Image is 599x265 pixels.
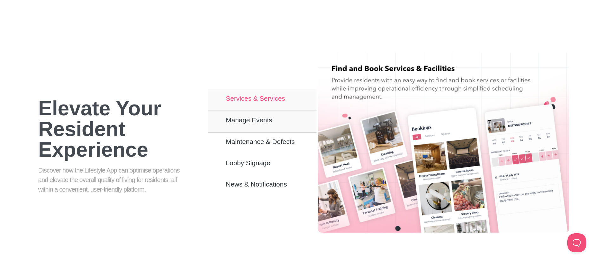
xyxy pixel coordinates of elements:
[226,181,287,187] span: News & Notifications
[226,96,285,101] span: Services & Services
[567,233,586,252] iframe: Toggle Customer Support
[226,139,295,144] span: Maintenance & Defects
[226,117,272,123] span: Manage Events
[38,166,184,194] p: Discover how the Lifestyle App can optimise operations and elevate the overall quality of living ...
[226,160,270,166] span: Lobby Signage
[208,53,569,232] div: Tabs. Open items with Enter or Space, close with Escape and navigate using the Arrow keys.
[38,98,192,160] h1: Elevate Your Resident Experience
